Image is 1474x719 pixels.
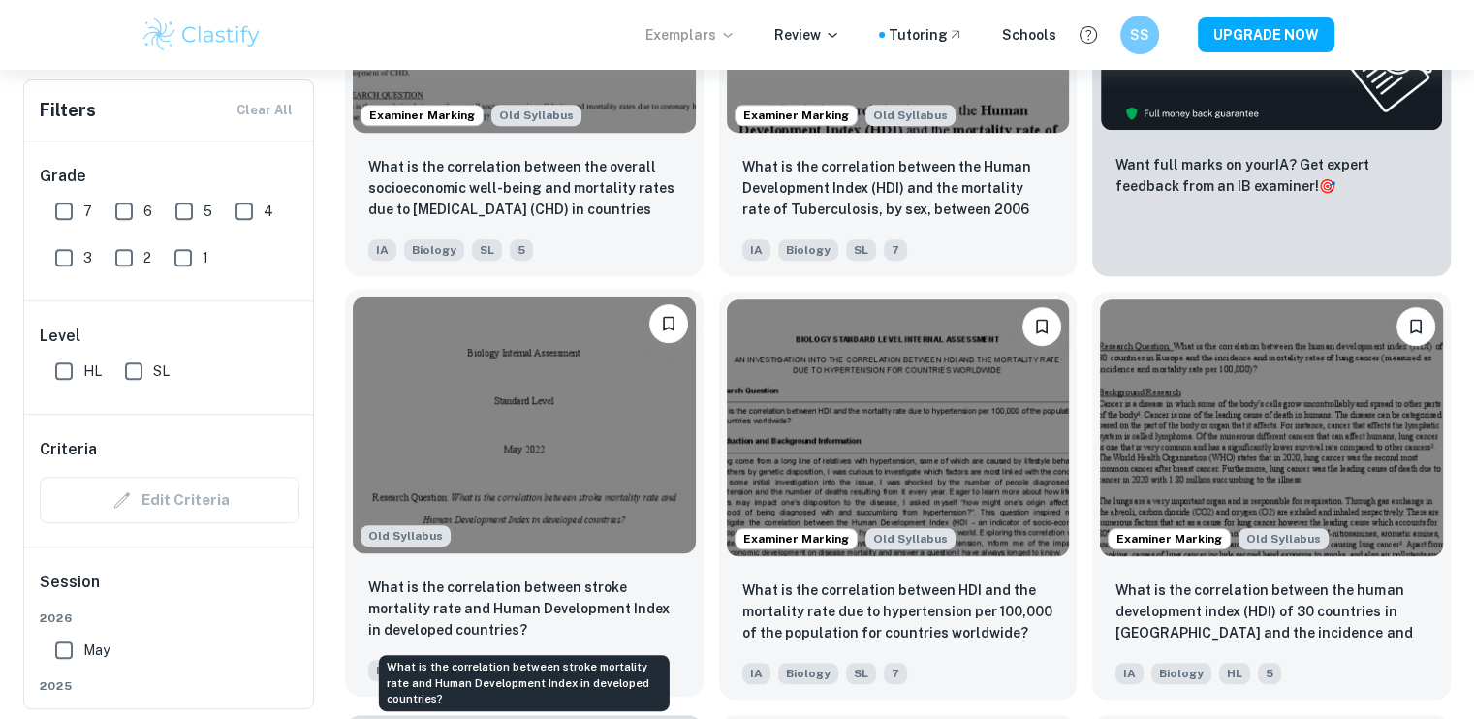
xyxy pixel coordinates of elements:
span: SL [846,663,876,684]
p: Exemplars [645,24,736,46]
span: 7 [884,239,907,261]
img: Biology IA example thumbnail: What is the correlation between the huma [1100,299,1443,556]
span: 2 [143,247,151,268]
h6: Level [40,325,299,348]
h6: Criteria [40,438,97,461]
span: 1 [203,247,208,268]
span: 5 [1258,663,1281,684]
span: IA [742,663,770,684]
span: Old Syllabus [865,528,956,549]
span: Biology [778,663,838,684]
span: 3 [83,247,92,268]
span: HL [83,360,102,382]
span: May [83,640,110,661]
span: Examiner Marking [736,107,857,124]
span: 6 [143,201,152,222]
span: 2025 [40,677,299,695]
div: Starting from the May 2025 session, the Biology IA requirements have changed. It's OK to refer to... [491,105,581,126]
span: Old Syllabus [491,105,581,126]
span: Biology [778,239,838,261]
div: Starting from the May 2025 session, the Biology IA requirements have changed. It's OK to refer to... [865,105,956,126]
p: Review [774,24,840,46]
img: Biology IA example thumbnail: What is the correlation between HDI and [727,299,1070,556]
a: Examiner MarkingStarting from the May 2025 session, the Biology IA requirements have changed. It'... [1092,292,1451,700]
span: IA [1115,663,1144,684]
span: IA [368,239,396,261]
div: Criteria filters are unavailable when searching by topic [40,477,299,523]
h6: Filters [40,97,96,124]
button: SS [1120,16,1159,54]
span: Old Syllabus [865,105,956,126]
h6: Session [40,571,299,610]
span: 7 [884,663,907,684]
span: IA [742,239,770,261]
img: Clastify logo [141,16,264,54]
div: Starting from the May 2025 session, the Biology IA requirements have changed. It's OK to refer to... [1239,528,1329,549]
p: Want full marks on your IA ? Get expert feedback from an IB examiner! [1115,154,1427,197]
h6: Grade [40,165,299,188]
p: What is the correlation between the Human Development Index (HDI) and the mortality rate of Tuber... [742,156,1054,222]
span: Examiner Marking [361,107,483,124]
span: 4 [264,201,273,222]
img: Biology IA example thumbnail: What is the correlation between stroke m [353,297,696,553]
a: Examiner MarkingStarting from the May 2025 session, the Biology IA requirements have changed. It'... [719,292,1078,700]
span: 7 [83,201,92,222]
span: Biology [404,239,464,261]
span: Old Syllabus [361,525,451,547]
button: UPGRADE NOW [1198,17,1334,52]
button: Bookmark [1022,307,1061,346]
div: Starting from the May 2025 session, the Biology IA requirements have changed. It's OK to refer to... [361,525,451,547]
span: IA [368,660,396,681]
a: Starting from the May 2025 session, the Biology IA requirements have changed. It's OK to refer to... [345,292,704,700]
span: SL [472,239,502,261]
span: Examiner Marking [736,530,857,547]
p: What is the correlation between the human development index (HDI) of 30 countries in Europe and t... [1115,579,1427,645]
span: Biology [1151,663,1211,684]
button: Bookmark [649,304,688,343]
div: Starting from the May 2025 session, the Biology IA requirements have changed. It's OK to refer to... [865,528,956,549]
button: Help and Feedback [1072,18,1105,51]
span: Examiner Marking [1109,530,1230,547]
p: What is the correlation between stroke mortality rate and Human Development Index in developed co... [368,577,680,641]
p: What is the correlation between HDI and the mortality rate due to hypertension per 100,000 of the... [742,579,1054,643]
span: SL [846,239,876,261]
span: 5 [510,239,533,261]
span: 🎯 [1319,178,1335,194]
div: What is the correlation between stroke mortality rate and Human Development Index in developed co... [379,655,670,711]
a: Schools [1002,24,1056,46]
p: What is the correlation between the overall socioeconomic well-being and mortality rates due to c... [368,156,680,222]
span: Old Syllabus [1239,528,1329,549]
button: Bookmark [1396,307,1435,346]
a: Tutoring [889,24,963,46]
span: HL [1219,663,1250,684]
span: 2026 [40,610,299,627]
span: 5 [204,201,212,222]
h6: SS [1128,24,1150,46]
span: SL [153,360,170,382]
